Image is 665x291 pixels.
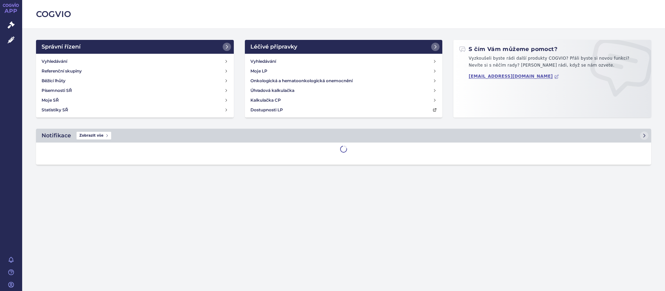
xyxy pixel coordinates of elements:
[248,76,440,86] a: Onkologická a hematoonkologická onemocnění
[39,76,231,86] a: Běžící lhůty
[42,97,59,104] h4: Moje SŘ
[39,57,231,66] a: Vyhledávání
[36,129,651,143] a: NotifikaceZobrazit vše
[459,45,557,53] h2: S čím Vám můžeme pomoct?
[248,105,440,115] a: Dostupnosti LP
[39,95,231,105] a: Moje SŘ
[77,132,111,139] span: Zobrazit vše
[42,58,67,65] h4: Vyhledávání
[42,131,71,140] h2: Notifikace
[250,97,281,104] h4: Kalkulačka CP
[459,55,646,71] p: Vyzkoušeli byste rádi další produkty COGVIO? Přáli byste si novou funkci? Nevíte si s něčím rady?...
[250,87,294,94] h4: Úhradová kalkulačka
[42,43,81,51] h2: Správní řízení
[42,68,82,75] h4: Referenční skupiny
[42,77,65,84] h4: Běžící lhůty
[36,8,651,20] h2: COGVIO
[36,40,234,54] a: Správní řízení
[250,106,283,113] h4: Dostupnosti LP
[39,105,231,115] a: Statistiky SŘ
[248,95,440,105] a: Kalkulačka CP
[42,87,72,94] h4: Písemnosti SŘ
[245,40,443,54] a: Léčivé přípravky
[250,68,267,75] h4: Moje LP
[42,106,68,113] h4: Statistiky SŘ
[248,86,440,95] a: Úhradová kalkulačka
[250,77,353,84] h4: Onkologická a hematoonkologická onemocnění
[248,57,440,66] a: Vyhledávání
[250,58,276,65] h4: Vyhledávání
[248,66,440,76] a: Moje LP
[469,74,559,79] a: [EMAIL_ADDRESS][DOMAIN_NAME]
[39,86,231,95] a: Písemnosti SŘ
[39,66,231,76] a: Referenční skupiny
[250,43,297,51] h2: Léčivé přípravky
